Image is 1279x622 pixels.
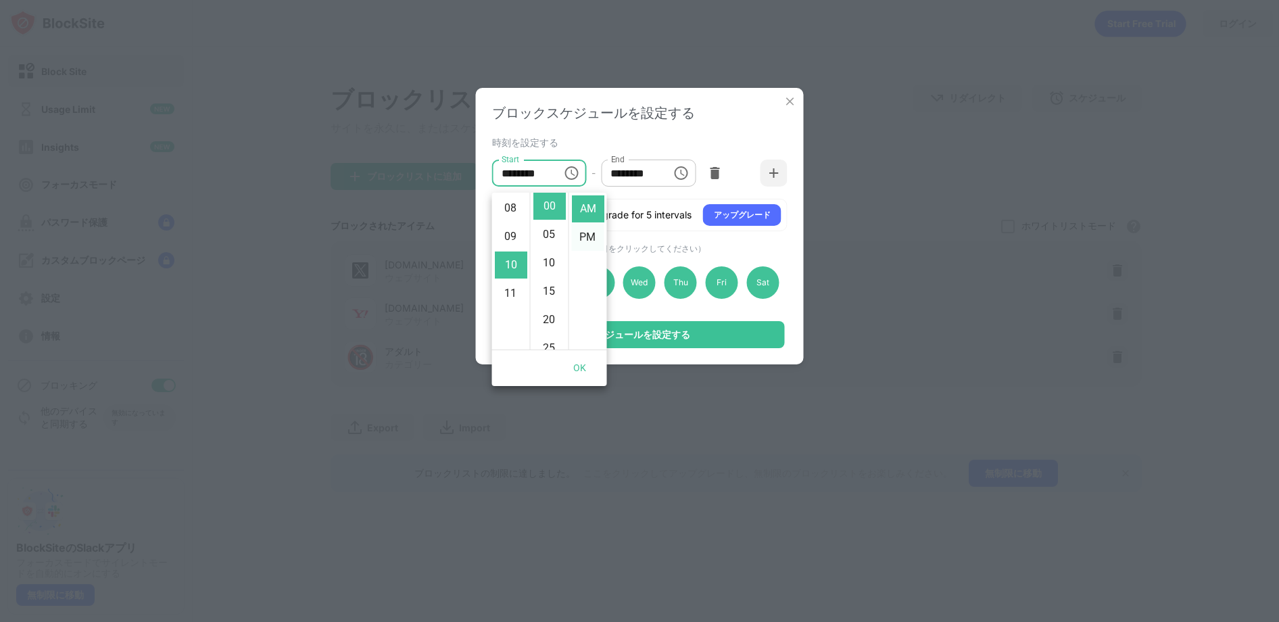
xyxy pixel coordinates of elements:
li: 25 minutes [533,335,566,362]
ul: Select minutes [530,193,569,350]
ul: Select hours [492,193,530,350]
li: 8 hours [495,195,527,222]
li: 0 minutes [533,193,566,220]
div: Wed [623,266,656,299]
span: （無効にする日をクリックしてください） [552,243,706,254]
li: PM [572,224,604,251]
li: 10 hours [495,252,527,279]
button: OK [558,356,602,381]
li: 20 minutes [533,306,566,333]
li: 10 minutes [533,249,566,277]
div: - [592,166,596,181]
label: End [610,153,625,165]
div: Fri [706,266,738,299]
ul: Select meridiem [569,193,607,350]
img: x-button.svg [783,95,797,108]
button: Choose time, selected time is 1:00 PM [667,160,694,187]
label: Start [502,153,519,165]
li: 9 hours [495,223,527,250]
li: 5 minutes [533,221,566,248]
div: 時刻を設定する [492,137,784,147]
div: アップグレード [714,208,771,222]
div: Sat [746,266,779,299]
li: AM [572,195,604,222]
div: ブロックスケジュールを設定する [492,104,788,122]
li: 15 minutes [533,278,566,305]
div: スケジュールを設定する [586,329,690,340]
button: Choose time, selected time is 10:00 AM [558,160,585,187]
div: Thu [665,266,697,299]
li: 11 hours [495,280,527,307]
div: 選択した日付 [492,242,784,255]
